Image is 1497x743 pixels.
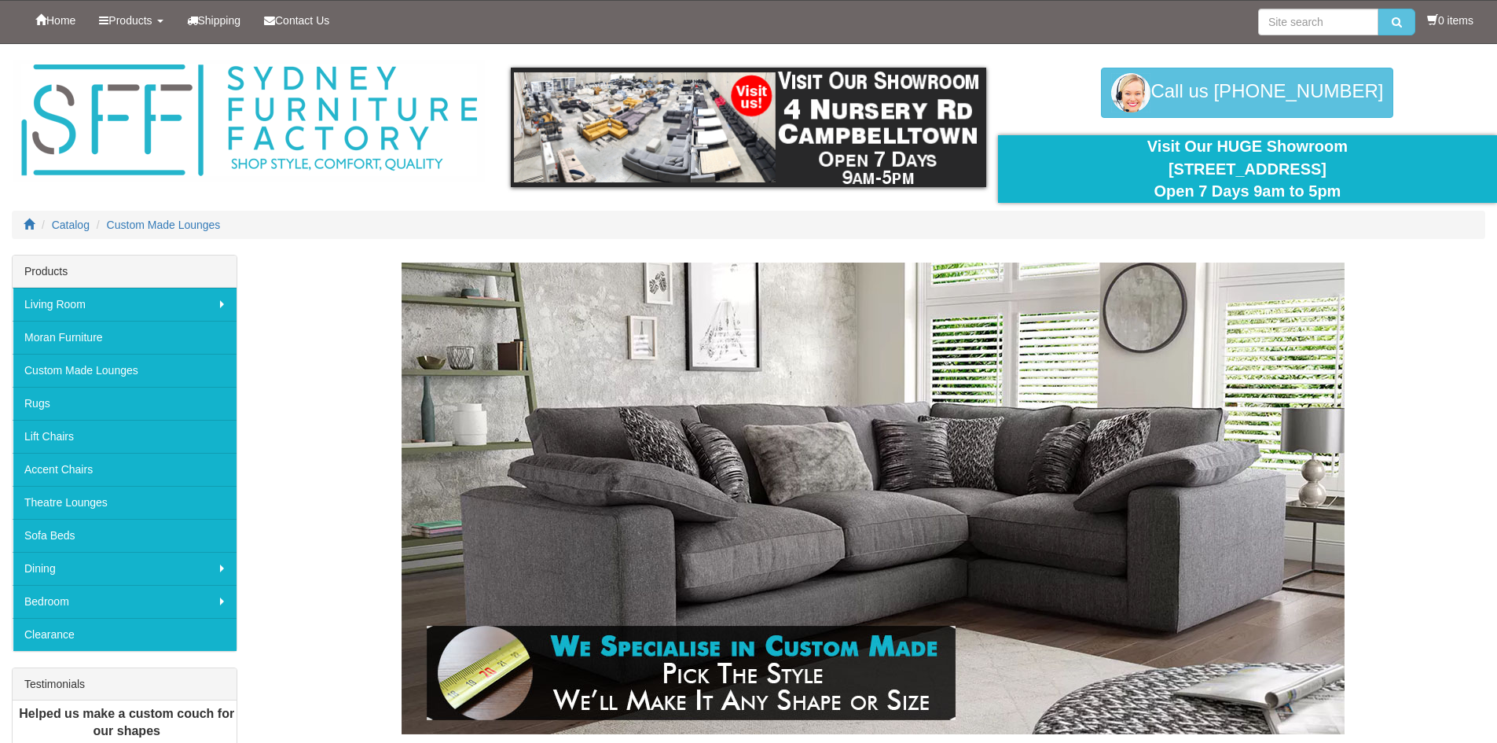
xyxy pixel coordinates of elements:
[13,60,485,182] img: Sydney Furniture Factory
[13,256,237,288] div: Products
[24,1,87,40] a: Home
[13,552,237,585] a: Dining
[13,668,237,701] div: Testimonials
[13,453,237,486] a: Accent Chairs
[13,519,237,552] a: Sofa Beds
[13,321,237,354] a: Moran Furniture
[87,1,174,40] a: Products
[511,68,986,187] img: showroom.gif
[252,1,341,40] a: Contact Us
[175,1,253,40] a: Shipping
[1258,9,1378,35] input: Site search
[108,14,152,27] span: Products
[13,618,237,651] a: Clearance
[107,219,221,231] a: Custom Made Lounges
[198,14,241,27] span: Shipping
[13,486,237,519] a: Theatre Lounges
[13,585,237,618] a: Bedroom
[13,288,237,321] a: Living Room
[275,14,329,27] span: Contact Us
[46,14,75,27] span: Home
[19,707,234,738] b: Helped us make a custom couch for our shapes
[52,219,90,231] a: Catalog
[13,354,237,387] a: Custom Made Lounges
[402,263,1345,734] img: Custom Made Lounges
[1010,135,1485,203] div: Visit Our HUGE Showroom [STREET_ADDRESS] Open 7 Days 9am to 5pm
[13,387,237,420] a: Rugs
[1427,13,1473,28] li: 0 items
[13,420,237,453] a: Lift Chairs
